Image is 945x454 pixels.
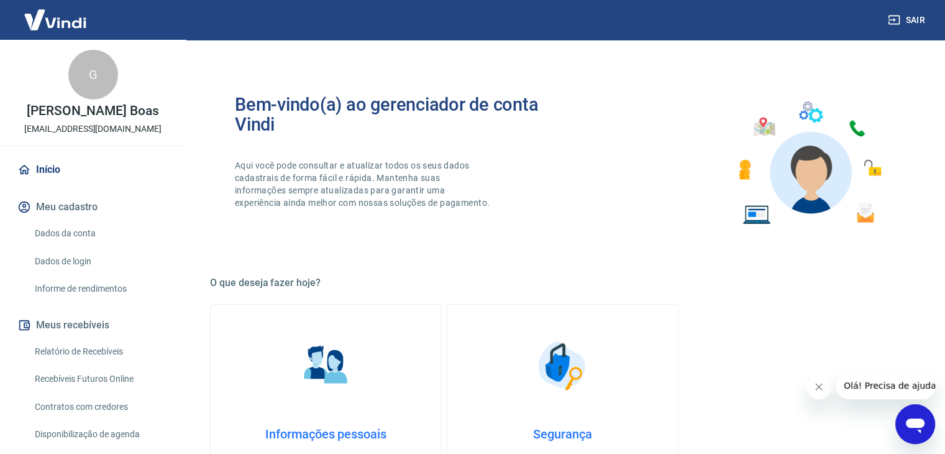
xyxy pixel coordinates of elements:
a: Disponibilização de agenda [30,422,171,447]
span: Olá! Precisa de ajuda? [7,9,104,19]
iframe: Mensagem da empresa [836,372,935,399]
iframe: Botão para abrir a janela de mensagens [895,404,935,444]
h2: Bem-vindo(a) ao gerenciador de conta Vindi [235,95,563,134]
img: Informações pessoais [295,335,357,397]
h4: Segurança [467,427,658,442]
img: Segurança [532,335,594,397]
p: [PERSON_NAME] Boas [27,104,158,118]
img: Imagem de um avatar masculino com diversos icones exemplificando as funcionalidades do gerenciado... [728,95,890,232]
h4: Informações pessoais [231,427,421,442]
button: Meu cadastro [15,193,171,221]
img: Vindi [15,1,96,39]
button: Sair [885,9,930,32]
a: Contratos com credores [30,394,171,420]
a: Informe de rendimentos [30,276,171,302]
button: Meus recebíveis [15,312,171,339]
a: Recebíveis Futuros Online [30,366,171,392]
p: Aqui você pode consultar e atualizar todos os seus dados cadastrais de forma fácil e rápida. Mant... [235,159,492,209]
a: Início [15,156,171,183]
a: Relatório de Recebíveis [30,339,171,364]
a: Dados da conta [30,221,171,246]
p: [EMAIL_ADDRESS][DOMAIN_NAME] [24,123,162,136]
a: Dados de login [30,249,171,274]
h5: O que deseja fazer hoje? [210,277,915,289]
iframe: Fechar mensagem [806,374,831,399]
div: G [68,50,118,100]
